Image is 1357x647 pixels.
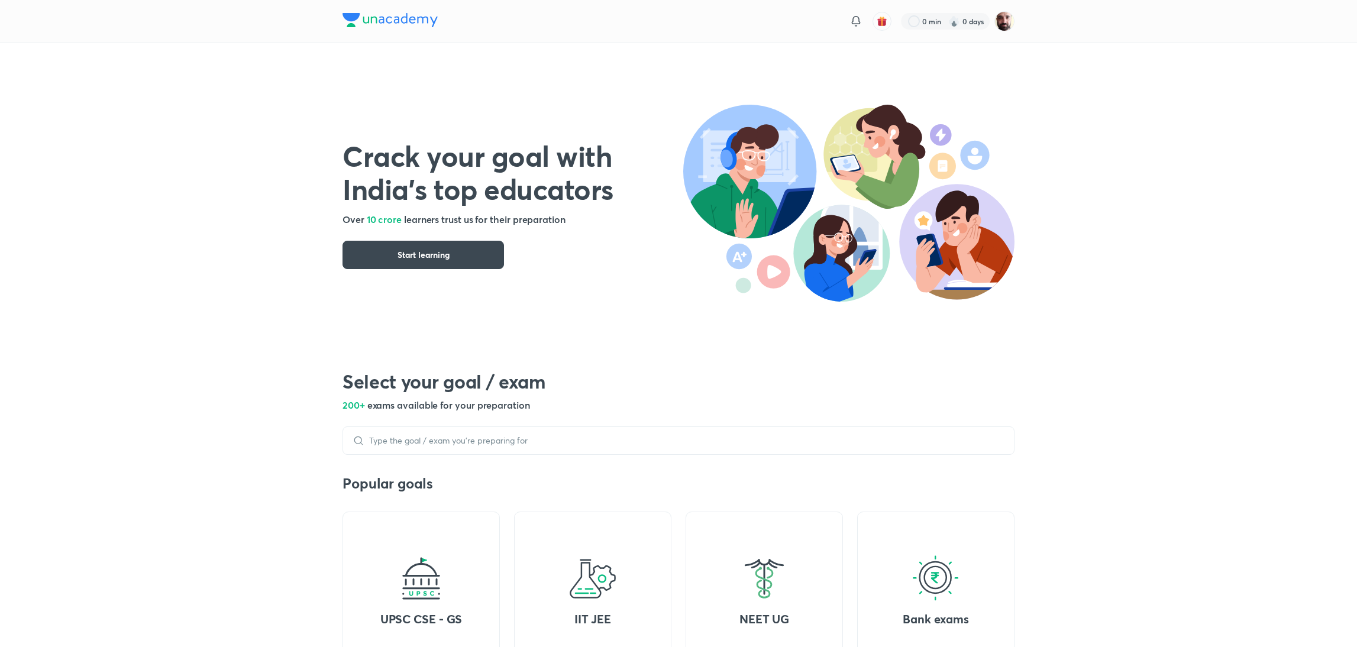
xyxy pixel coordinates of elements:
img: goal-icon [569,555,616,602]
input: Type the goal / exam you’re preparing for [364,436,1004,445]
h1: Crack your goal with India’s top educators [343,139,683,205]
img: Devendra BHARDWAJ [994,11,1014,31]
h4: NEET UG [695,612,833,627]
h4: IIT JEE [524,612,662,627]
h5: Over learners trust us for their preparation [343,212,683,227]
img: Company Logo [343,13,438,27]
button: Start learning [343,241,504,269]
h5: 200+ [343,398,1014,412]
img: goal-icon [398,555,445,602]
span: 10 crore [367,213,402,225]
img: streak [948,15,960,27]
span: Start learning [398,249,450,261]
img: header [683,105,1014,302]
button: avatar [873,12,891,31]
span: exams available for your preparation [367,399,530,411]
h3: Popular goals [343,474,1014,493]
h2: Select your goal / exam [343,370,1014,393]
h4: Bank exams [867,612,1005,627]
a: Company Logo [343,13,438,30]
img: goal-icon [741,555,788,602]
h4: UPSC CSE - GS [352,612,490,627]
img: avatar [877,16,887,27]
img: goal-icon [912,555,959,602]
